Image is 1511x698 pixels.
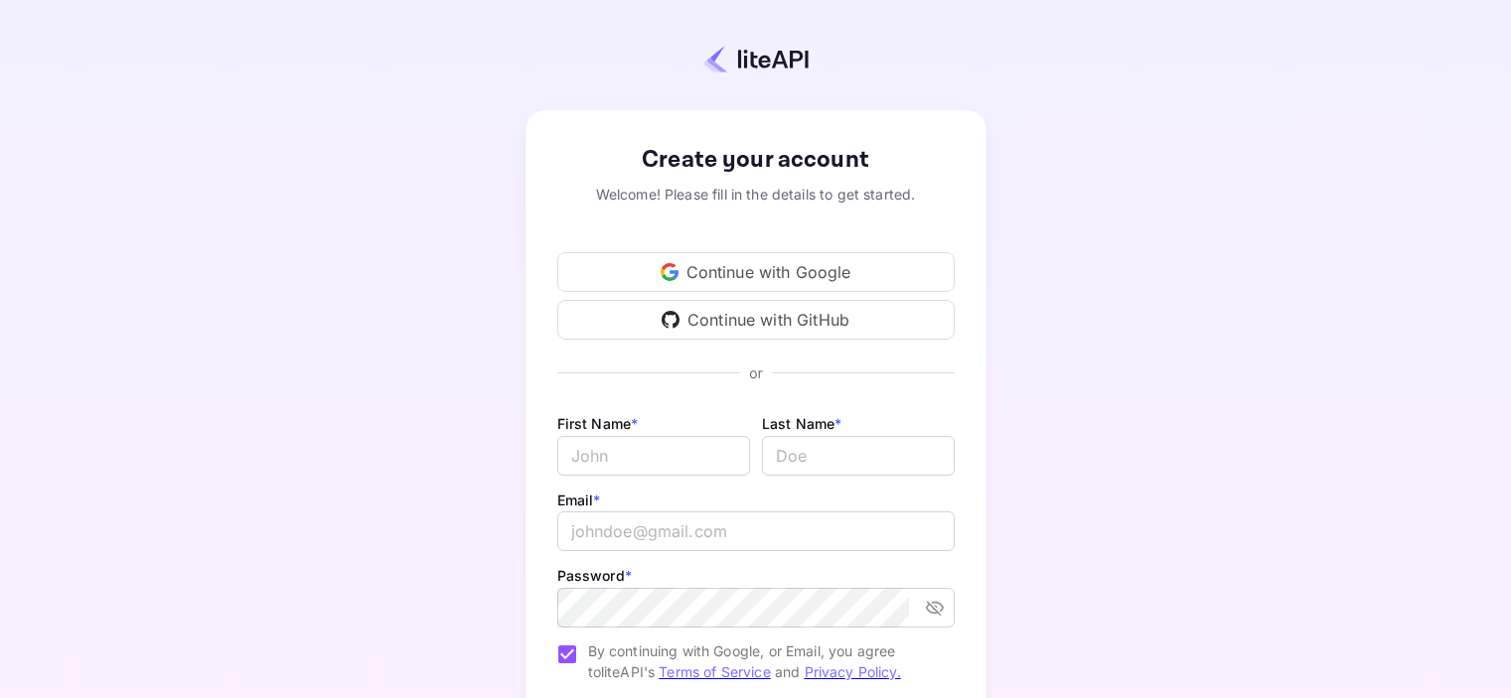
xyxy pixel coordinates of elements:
a: Terms of Service [659,663,770,680]
button: toggle password visibility [917,590,953,626]
div: Continue with Google [557,252,955,292]
div: Welcome! Please fill in the details to get started. [557,184,955,205]
span: By continuing with Google, or Email, you agree to liteAPI's and [588,640,939,682]
label: Last Name [762,415,842,432]
input: johndoe@gmail.com [557,511,955,551]
input: Doe [762,436,955,476]
div: Continue with GitHub [557,300,955,340]
label: Password [557,567,632,584]
label: Email [557,491,601,508]
a: Privacy Policy. [805,663,901,680]
img: liteapi [703,45,809,73]
label: First Name [557,415,639,432]
div: Create your account [557,142,955,178]
input: John [557,436,750,476]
